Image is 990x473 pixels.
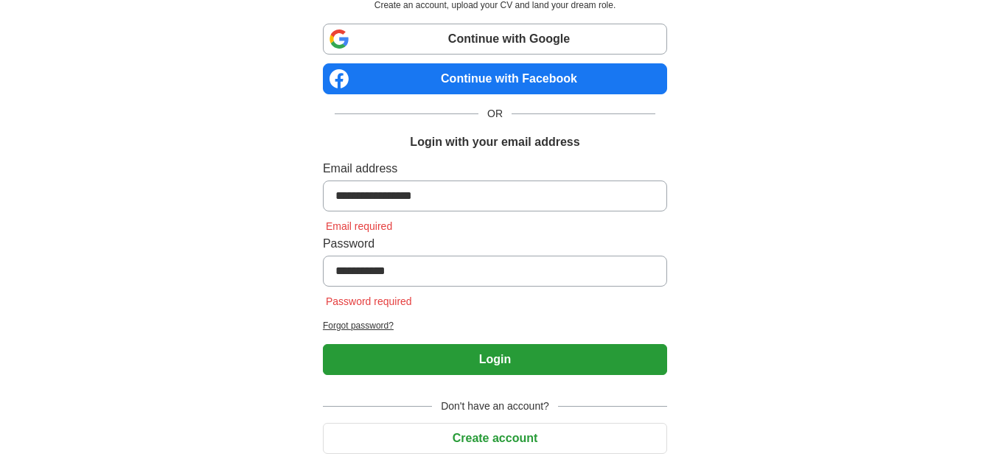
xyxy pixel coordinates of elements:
span: OR [478,106,512,122]
a: Continue with Google [323,24,667,55]
span: Don't have an account? [432,399,558,414]
span: Password required [323,295,415,307]
a: Create account [323,432,667,444]
h1: Login with your email address [410,133,579,151]
span: Email required [323,220,395,232]
a: Forgot password? [323,319,667,332]
button: Create account [323,423,667,454]
a: Continue with Facebook [323,63,667,94]
button: Login [323,344,667,375]
label: Email address [323,160,667,178]
label: Password [323,235,667,253]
